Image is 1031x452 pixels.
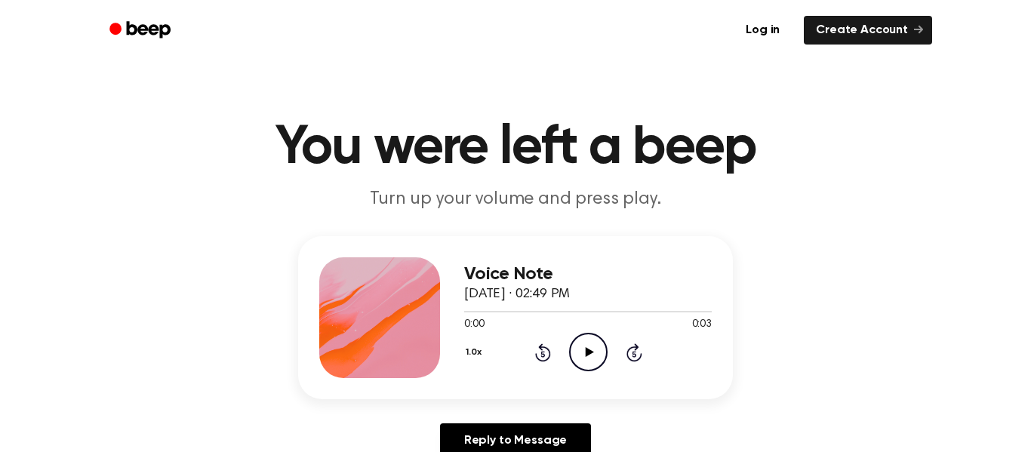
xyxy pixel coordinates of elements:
span: 0:03 [692,317,712,333]
a: Log in [731,13,795,48]
span: 0:00 [464,317,484,333]
a: Create Account [804,16,932,45]
button: 1.0x [464,340,487,365]
a: Beep [99,16,184,45]
p: Turn up your volume and press play. [226,187,805,212]
h1: You were left a beep [129,121,902,175]
span: [DATE] · 02:49 PM [464,287,570,301]
h3: Voice Note [464,264,712,284]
